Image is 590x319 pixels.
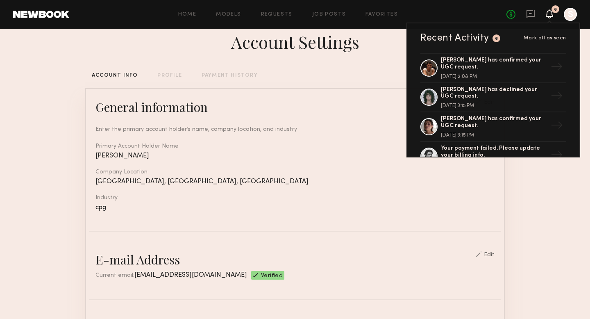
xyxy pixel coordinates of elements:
[420,142,566,171] a: Your payment failed. Please update your billing info.→
[95,195,495,201] div: Industry
[420,112,566,142] a: [PERSON_NAME] has confirmed your UGC request.[DATE] 3:15 PM→
[524,36,566,41] span: Mark all as seen
[554,7,557,12] div: 6
[95,99,208,115] div: General information
[547,116,566,137] div: →
[564,8,577,21] a: S
[547,57,566,79] div: →
[157,73,182,78] div: PROFILE
[420,83,566,113] a: [PERSON_NAME] has declined your UGC request.[DATE] 3:15 PM→
[441,57,547,71] div: [PERSON_NAME] has confirmed your UGC request.
[134,272,247,278] span: [EMAIL_ADDRESS][DOMAIN_NAME]
[202,73,258,78] div: PAYMENT HISTORY
[95,204,495,211] div: cpg
[95,178,495,185] div: [GEOGRAPHIC_DATA], [GEOGRAPHIC_DATA], [GEOGRAPHIC_DATA]
[261,12,293,17] a: Requests
[95,271,247,280] div: Current email:
[178,12,197,17] a: Home
[441,87,547,100] div: [PERSON_NAME] has declined your UGC request.
[365,12,398,17] a: Favorites
[441,116,547,130] div: [PERSON_NAME] has confirmed your UGC request.
[95,144,495,149] div: Primary Account Holder Name
[441,145,547,159] div: Your payment failed. Please update your billing info.
[441,103,547,108] div: [DATE] 3:15 PM
[231,30,359,53] div: Account Settings
[261,273,283,280] span: Verified
[547,146,566,167] div: →
[92,73,138,78] div: ACCOUNT INFO
[441,74,547,79] div: [DATE] 2:08 PM
[495,36,498,41] div: 6
[441,133,547,138] div: [DATE] 3:15 PM
[95,251,180,268] div: E-mail Address
[420,53,566,83] a: [PERSON_NAME] has confirmed your UGC request.[DATE] 2:08 PM→
[216,12,241,17] a: Models
[95,125,495,134] div: Enter the primary account holder’s name, company location, and industry
[95,153,495,159] div: [PERSON_NAME]
[420,33,489,43] div: Recent Activity
[547,87,566,108] div: →
[312,12,346,17] a: Job Posts
[95,169,495,175] div: Company Location
[484,252,495,258] div: Edit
